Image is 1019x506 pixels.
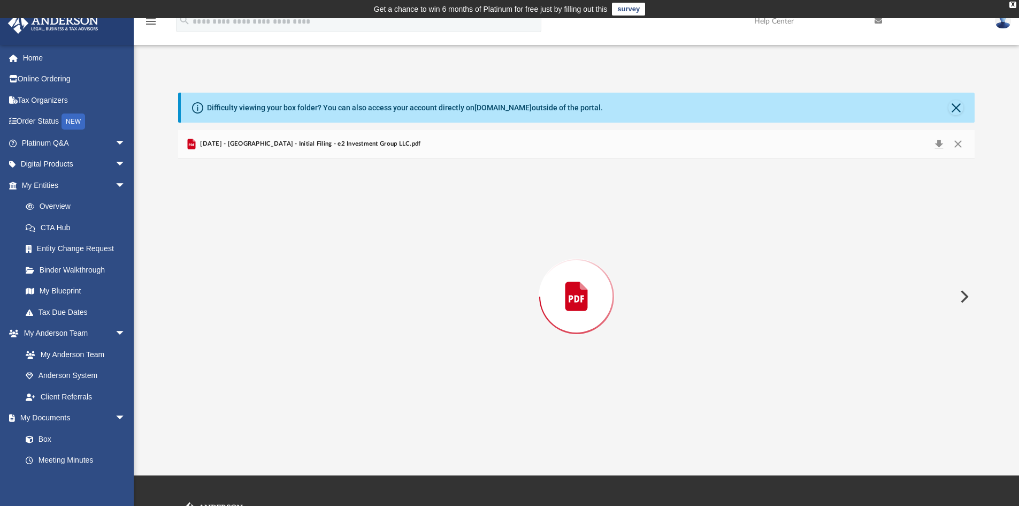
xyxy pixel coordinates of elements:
div: close [1009,2,1016,8]
a: Home [7,47,142,69]
a: menu [144,20,157,28]
img: User Pic [995,13,1011,29]
button: Close [948,137,968,152]
button: Close [948,100,963,115]
div: Difficulty viewing your box folder? You can also access your account directly on outside of the p... [207,102,603,114]
button: Next File [952,282,975,312]
a: Order StatusNEW [7,111,142,133]
span: [DATE] - [GEOGRAPHIC_DATA] - Initial Filing - e2 Investment Group LLC.pdf [198,139,421,149]
i: search [179,14,190,26]
a: My Documentsarrow_drop_down [7,407,136,429]
a: Anderson System [15,365,136,387]
span: arrow_drop_down [115,132,136,154]
a: My Anderson Team [15,344,131,365]
a: Tax Organizers [7,89,142,111]
a: [DOMAIN_NAME] [474,103,532,112]
span: arrow_drop_down [115,154,136,176]
a: Box [15,428,131,450]
a: Platinum Q&Aarrow_drop_down [7,132,142,154]
div: Preview [178,130,975,435]
a: My Blueprint [15,281,136,302]
span: arrow_drop_down [115,407,136,429]
a: Tax Due Dates [15,301,142,323]
span: arrow_drop_down [115,323,136,345]
a: My Anderson Teamarrow_drop_down [7,323,136,344]
i: menu [144,15,157,28]
a: Overview [15,196,142,217]
span: arrow_drop_down [115,175,136,197]
a: Meeting Minutes [15,450,136,471]
a: CTA Hub [15,217,142,238]
button: Download [929,137,948,152]
img: Anderson Advisors Platinum Portal [5,13,102,34]
a: survey [612,3,645,16]
a: Online Ordering [7,69,142,90]
div: NEW [62,114,85,130]
a: Entity Change Request [15,238,142,260]
a: Digital Productsarrow_drop_down [7,154,142,175]
a: My Entitiesarrow_drop_down [7,175,142,196]
div: Get a chance to win 6 months of Platinum for free just by filling out this [374,3,608,16]
a: Binder Walkthrough [15,259,142,281]
a: Client Referrals [15,386,136,407]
